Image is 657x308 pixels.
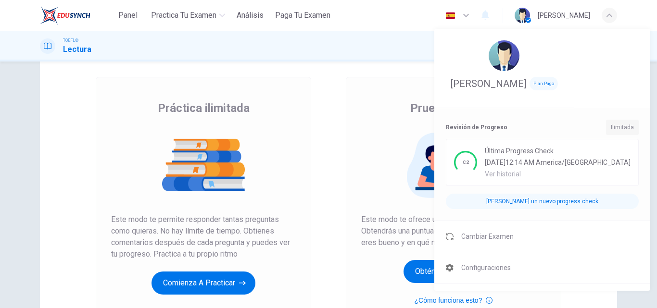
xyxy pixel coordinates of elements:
text: C2 [463,160,469,165]
a: Configuraciones [434,252,650,283]
a: [PERSON_NAME] un nuevo progress check [446,186,639,209]
div: Ilimitada [606,120,639,135]
span: [PERSON_NAME] [451,78,527,89]
span: Revisión de Progreso [446,122,507,133]
div: Ver historial [485,170,631,178]
span: Última Progress Check [485,147,631,155]
span: Plan Pago [530,77,558,90]
span: Configuraciones [461,262,511,273]
img: Profile picture [489,40,519,71]
span: Cambiar Examen [461,231,514,242]
span: 09/10/25 12:14 AM America/Halifax [485,159,631,166]
div: [PERSON_NAME] un nuevo progress check [446,194,639,209]
a: Cambiar Examen [434,221,650,252]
